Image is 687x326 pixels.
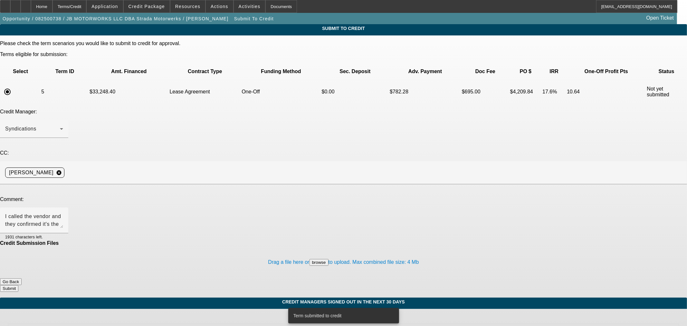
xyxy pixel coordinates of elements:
p: $782.28 [390,89,461,95]
span: Activities [239,4,261,9]
mat-icon: cancel [53,170,64,176]
p: 10.64 [567,89,645,95]
p: IRR [542,69,566,74]
p: $33,248.40 [90,89,168,95]
p: Not yet submitted [647,86,686,98]
span: Credit Managers Signed Out In The Next 30 days [5,299,682,304]
div: Term submitted to credit [288,308,396,323]
p: One-Off [242,89,320,95]
button: Credit Package [124,0,170,13]
span: Syndications [5,126,36,131]
p: Doc Fee [462,69,509,74]
span: Opportunity / 082500738 / JB MOTORWORKS LLC DBA Strada Motorwerks / [PERSON_NAME] [3,16,228,21]
p: 17.6% [542,89,566,95]
button: Resources [170,0,205,13]
span: Credit Package [129,4,165,9]
p: 5 [41,89,88,95]
p: Status [647,69,686,74]
span: Submit To Credit [5,26,682,31]
mat-hint: 1931 characters left. [5,233,43,240]
p: Amt. Financed [90,69,168,74]
button: Activities [234,0,265,13]
button: browse [310,259,329,266]
a: Open Ticket [644,13,676,24]
button: Actions [206,0,233,13]
button: Submit To Credit [233,13,275,24]
p: Sec. Deposit [322,69,388,74]
p: Term ID [41,69,88,74]
p: PO $ [510,69,541,74]
p: Lease Agreement [169,89,240,95]
button: Application [87,0,123,13]
span: [PERSON_NAME] [9,169,53,177]
span: Submit To Credit [234,16,274,21]
p: Funding Method [242,69,320,74]
p: $695.00 [462,89,509,95]
p: Contract Type [169,69,240,74]
span: Resources [175,4,200,9]
span: Application [91,4,118,9]
p: Adv. Payment [390,69,461,74]
p: $0.00 [322,89,388,95]
p: $4,209.84 [510,89,541,95]
p: One-Off Profit Pts [567,69,645,74]
span: Actions [211,4,228,9]
p: Select [1,69,40,74]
